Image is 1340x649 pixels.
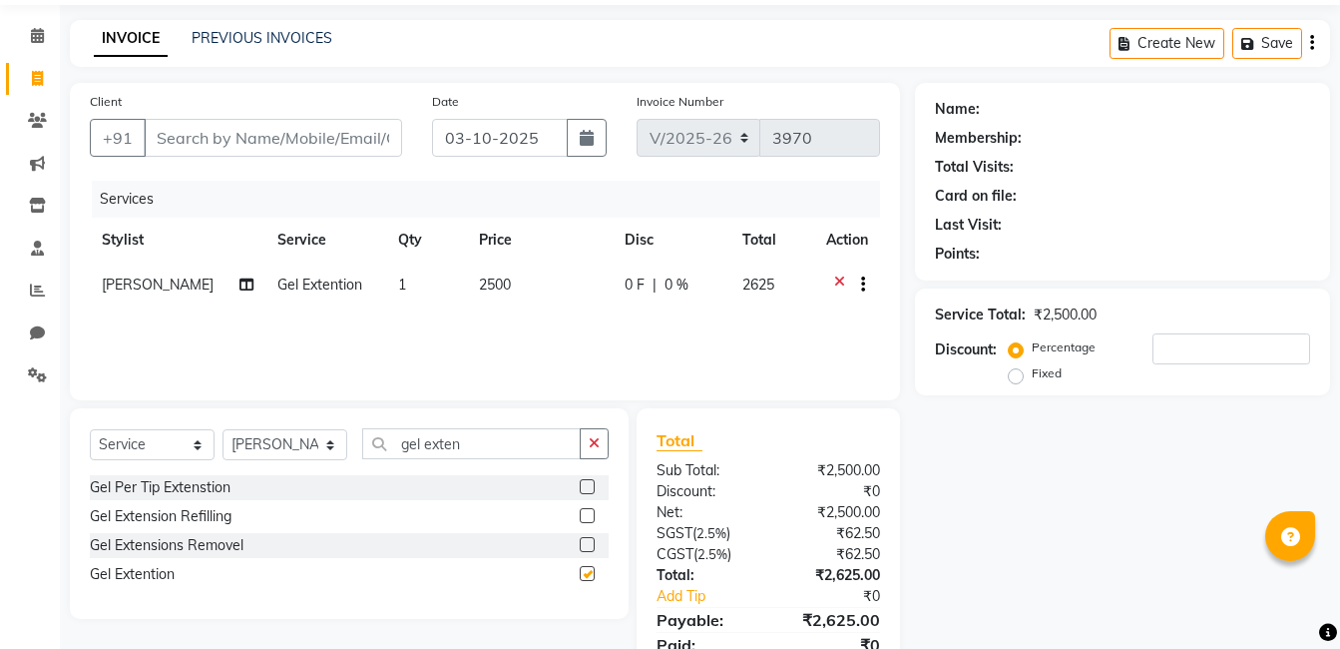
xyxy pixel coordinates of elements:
[144,119,402,157] input: Search by Name/Mobile/Email/Code
[768,544,895,565] div: ₹62.50
[657,524,692,542] span: SGST
[768,481,895,502] div: ₹0
[642,586,789,607] a: Add Tip
[935,244,980,265] div: Points:
[642,523,768,544] div: ( )
[1032,338,1096,356] label: Percentage
[665,275,688,296] span: 0 %
[467,218,613,263] th: Price
[432,93,459,111] label: Date
[90,218,265,263] th: Stylist
[642,565,768,586] div: Total:
[768,565,895,586] div: ₹2,625.00
[386,218,467,263] th: Qty
[1232,28,1302,59] button: Save
[642,544,768,565] div: ( )
[1034,305,1097,325] div: ₹2,500.00
[90,477,230,498] div: Gel Per Tip Extenstion
[768,502,895,523] div: ₹2,500.00
[642,481,768,502] div: Discount:
[789,586,895,607] div: ₹0
[935,157,1014,178] div: Total Visits:
[94,21,168,57] a: INVOICE
[768,523,895,544] div: ₹62.50
[90,119,146,157] button: +91
[102,276,214,294] span: [PERSON_NAME]
[935,186,1017,207] div: Card on file:
[1110,28,1224,59] button: Create New
[90,564,175,585] div: Gel Extention
[637,93,723,111] label: Invoice Number
[479,276,511,294] span: 2500
[935,128,1022,149] div: Membership:
[642,502,768,523] div: Net:
[653,275,657,296] span: |
[730,218,814,263] th: Total
[768,608,895,632] div: ₹2,625.00
[657,545,693,563] span: CGST
[935,339,997,360] div: Discount:
[742,276,774,294] span: 2625
[814,218,880,263] th: Action
[192,29,332,47] a: PREVIOUS INVOICES
[697,546,727,562] span: 2.5%
[398,276,406,294] span: 1
[768,460,895,481] div: ₹2,500.00
[362,428,581,459] input: Search or Scan
[935,215,1002,236] div: Last Visit:
[277,276,362,294] span: Gel Extention
[657,430,702,451] span: Total
[935,305,1026,325] div: Service Total:
[625,275,645,296] span: 0 F
[696,525,726,541] span: 2.5%
[1032,364,1062,382] label: Fixed
[90,506,231,527] div: Gel Extension Refilling
[90,93,122,111] label: Client
[265,218,386,263] th: Service
[90,535,243,556] div: Gel Extensions Removel
[935,99,980,120] div: Name:
[613,218,730,263] th: Disc
[642,460,768,481] div: Sub Total:
[642,608,768,632] div: Payable:
[92,181,895,218] div: Services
